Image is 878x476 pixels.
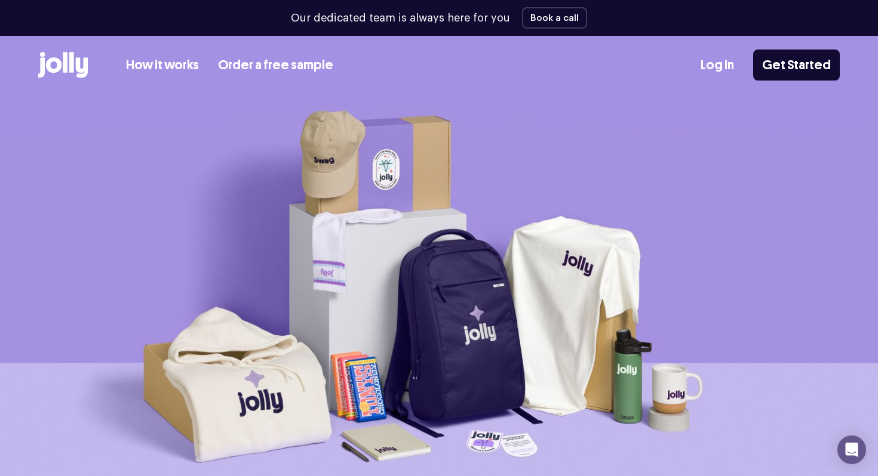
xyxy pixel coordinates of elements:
a: Log In [701,55,734,75]
p: Our dedicated team is always here for you [291,10,510,26]
a: How it works [126,55,199,75]
a: Get Started [753,50,840,81]
div: Open Intercom Messenger [837,435,866,464]
button: Book a call [522,7,587,29]
a: Order a free sample [218,55,333,75]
